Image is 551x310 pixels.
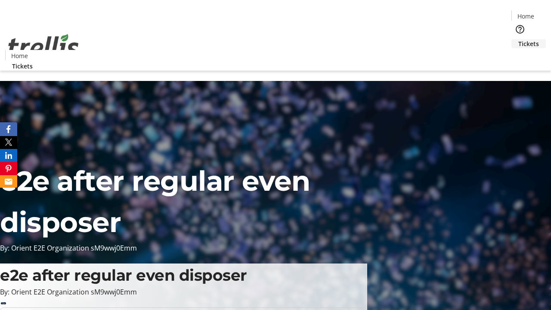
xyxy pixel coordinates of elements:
span: Home [11,51,28,60]
a: Tickets [5,62,40,71]
button: Cart [511,48,529,65]
img: Orient E2E Organization sM9wwj0Emm's Logo [5,25,82,68]
a: Home [6,51,33,60]
button: Help [511,21,529,38]
a: Tickets [511,39,546,48]
span: Home [517,12,534,21]
a: Home [512,12,539,21]
span: Tickets [518,39,539,48]
span: Tickets [12,62,33,71]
